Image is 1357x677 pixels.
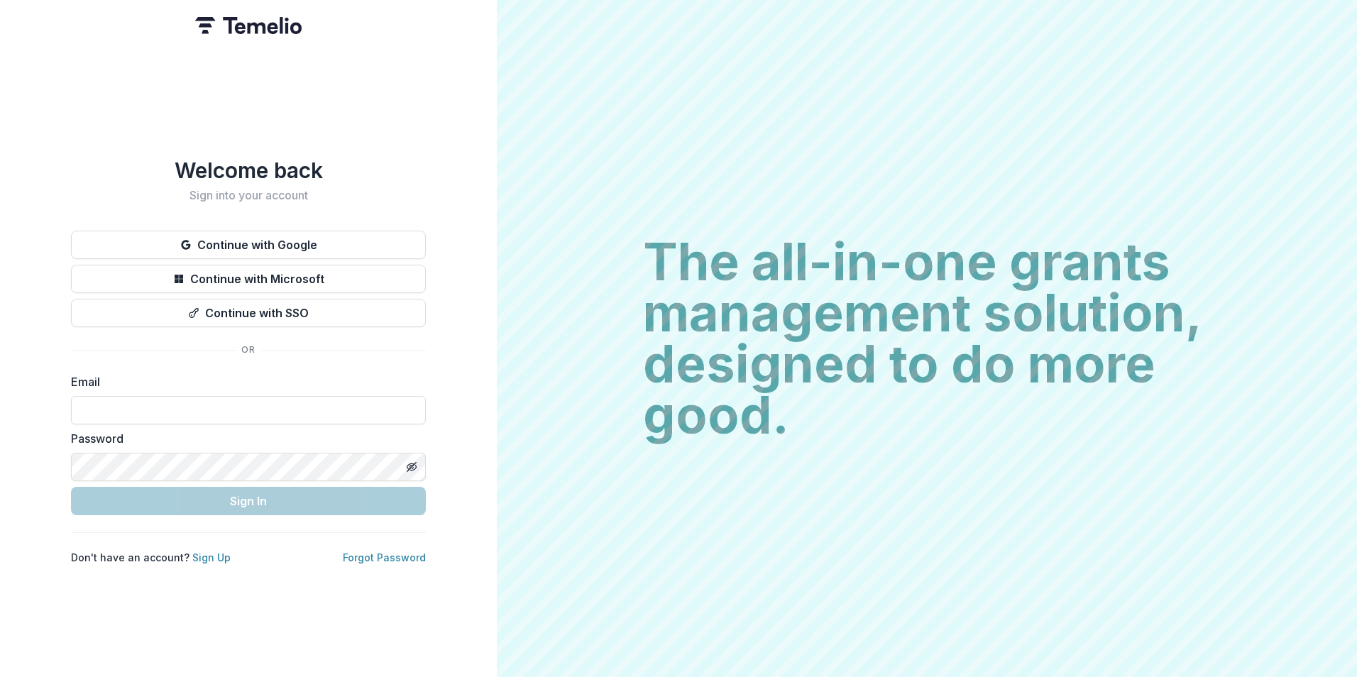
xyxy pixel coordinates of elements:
[192,551,231,563] a: Sign Up
[195,17,302,34] img: Temelio
[343,551,426,563] a: Forgot Password
[71,430,417,447] label: Password
[71,231,426,259] button: Continue with Google
[71,373,417,390] label: Email
[71,265,426,293] button: Continue with Microsoft
[71,487,426,515] button: Sign In
[71,158,426,183] h1: Welcome back
[71,299,426,327] button: Continue with SSO
[400,456,423,478] button: Toggle password visibility
[71,189,426,202] h2: Sign into your account
[71,550,231,565] p: Don't have an account?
